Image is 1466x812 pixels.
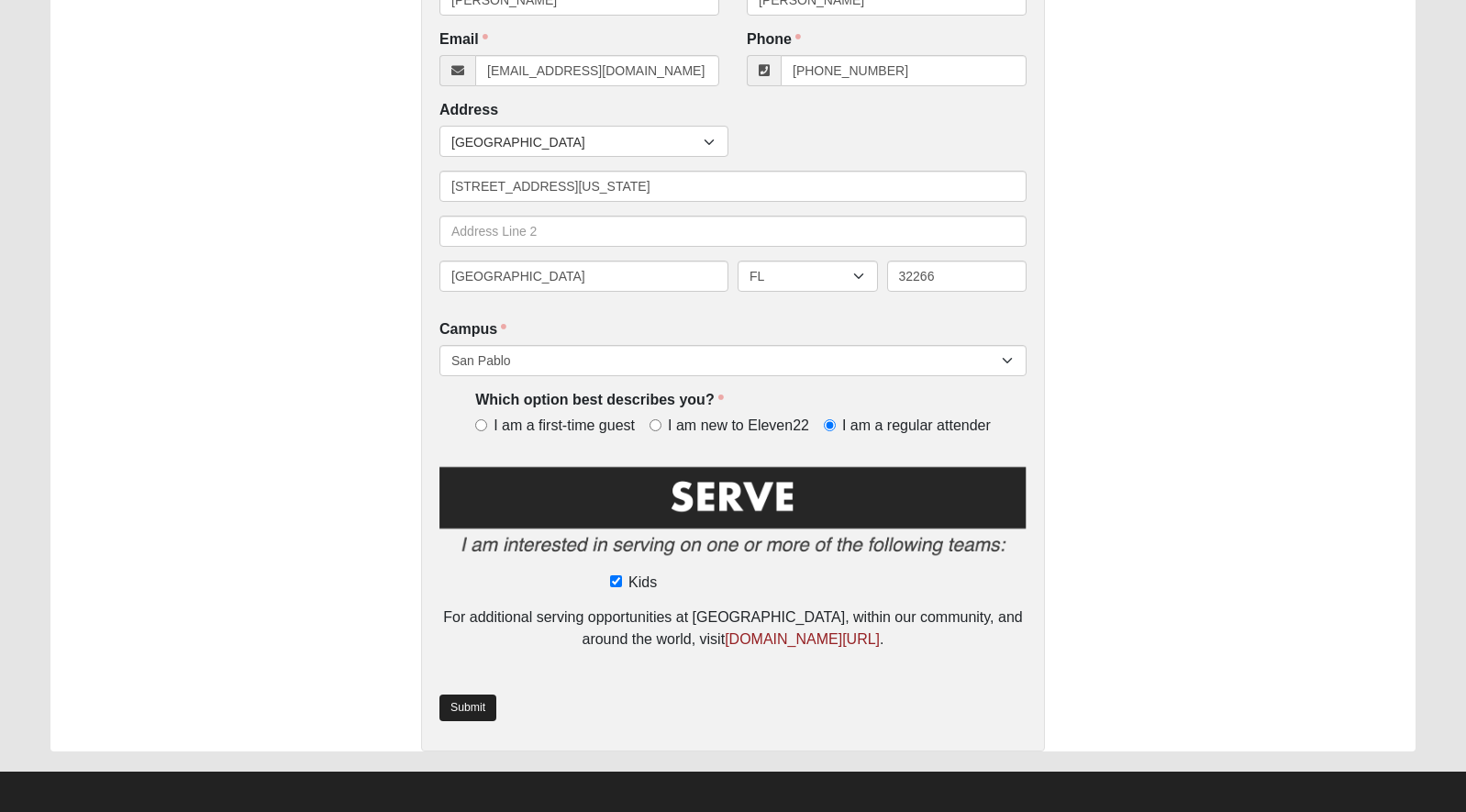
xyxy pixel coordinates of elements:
a: [DOMAIN_NAME][URL] [725,631,880,647]
input: I am a first-time guest [475,419,487,431]
input: I am a regular attender [824,419,836,431]
input: Address Line 1 [439,171,1027,202]
img: Serve2.png [439,463,1027,569]
a: Submit [439,695,496,721]
label: Email [439,29,488,50]
span: I am a regular attender [842,416,991,437]
label: Phone [747,29,801,50]
label: Campus [439,319,506,340]
input: Kids [610,575,622,587]
input: I am new to Eleven22 [650,419,661,431]
div: For additional serving opportunities at [GEOGRAPHIC_DATA], within our community, and around the w... [439,606,1027,651]
input: Zip [887,261,1027,292]
span: Kids [628,572,657,594]
span: I am new to Eleven22 [668,416,809,437]
label: Address [439,100,498,121]
span: I am a first-time guest [494,416,635,437]
input: Address Line 2 [439,216,1027,247]
span: [GEOGRAPHIC_DATA] [451,127,704,158]
label: Which option best describes you? [475,390,723,411]
input: City [439,261,728,292]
